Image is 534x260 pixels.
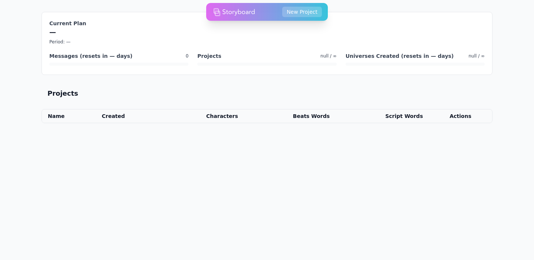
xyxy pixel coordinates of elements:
[162,109,244,123] th: Characters
[214,4,255,19] img: storyboard
[49,20,485,27] h3: Current Plan
[468,53,485,59] span: null / ∞
[282,7,322,17] button: New Project
[320,53,337,59] span: null / ∞
[49,27,485,37] p: —
[244,109,336,123] th: Beats Words
[197,52,221,60] h4: Projects
[96,109,162,123] th: Created
[49,39,485,45] p: Period: —
[47,88,78,99] h2: Projects
[49,52,132,60] h4: Messages (resets in — days)
[346,52,454,60] h4: Universes Created (resets in — days)
[186,53,189,59] span: 0
[429,109,492,123] th: Actions
[336,109,429,123] th: Script Words
[42,109,96,123] th: Name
